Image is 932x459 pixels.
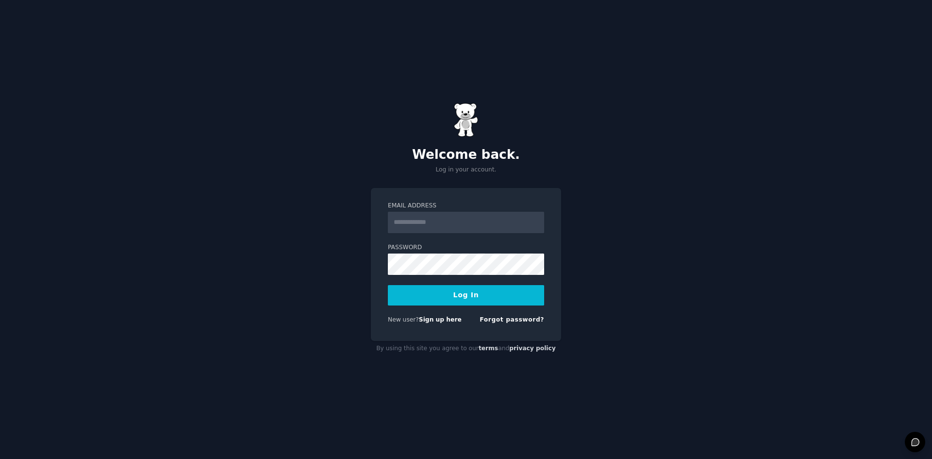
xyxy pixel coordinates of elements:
h2: Welcome back. [371,147,561,163]
a: Sign up here [419,316,462,323]
label: Email Address [388,202,544,210]
div: By using this site you agree to our and [371,341,561,357]
a: terms [479,345,498,352]
span: New user? [388,316,419,323]
button: Log In [388,285,544,306]
p: Log in your account. [371,166,561,174]
label: Password [388,243,544,252]
img: Gummy Bear [454,103,478,137]
a: privacy policy [509,345,556,352]
a: Forgot password? [480,316,544,323]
